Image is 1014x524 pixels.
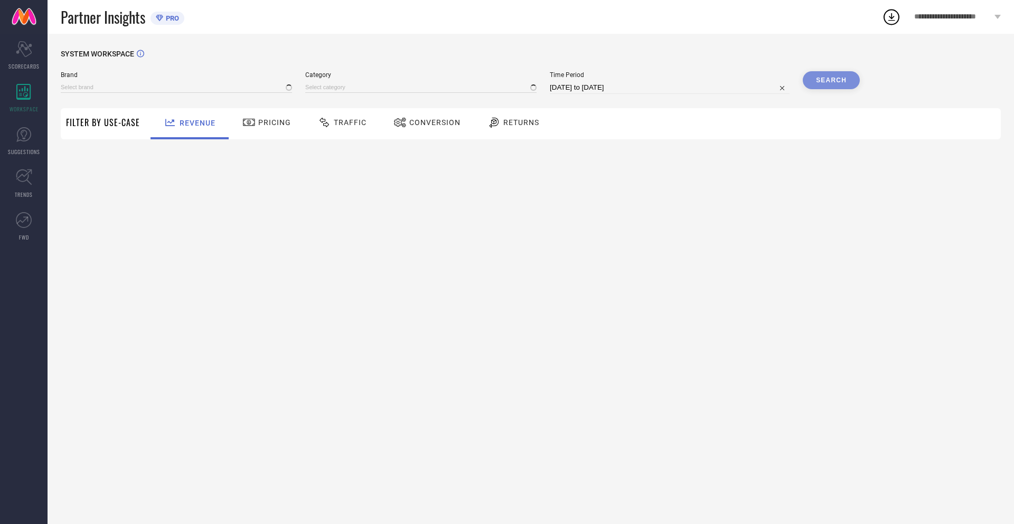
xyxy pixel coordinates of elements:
[305,71,537,79] span: Category
[61,6,145,28] span: Partner Insights
[550,81,790,94] input: Select time period
[15,190,33,198] span: TRENDS
[61,82,292,93] input: Select brand
[258,118,291,127] span: Pricing
[180,119,215,127] span: Revenue
[163,14,179,22] span: PRO
[305,82,537,93] input: Select category
[61,50,134,58] span: SYSTEM WORKSPACE
[550,71,790,79] span: Time Period
[61,71,292,79] span: Brand
[882,7,901,26] div: Open download list
[66,116,140,129] span: Filter By Use-Case
[19,233,29,241] span: FWD
[409,118,461,127] span: Conversion
[8,148,40,156] span: SUGGESTIONS
[503,118,539,127] span: Returns
[10,105,39,113] span: WORKSPACE
[8,62,40,70] span: SCORECARDS
[334,118,367,127] span: Traffic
